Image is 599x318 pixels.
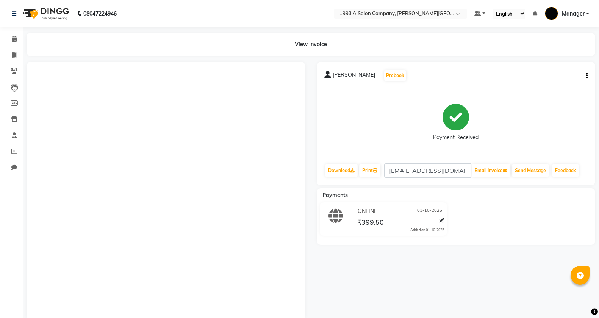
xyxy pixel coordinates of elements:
[410,227,444,233] div: Added on 01-10-2025
[512,164,549,177] button: Send Message
[384,163,471,178] input: enter email
[359,164,380,177] a: Print
[357,218,384,228] span: ₹399.50
[552,164,579,177] a: Feedback
[358,207,377,215] span: ONLINE
[19,3,71,24] img: logo
[562,10,585,18] span: Manager
[433,133,479,141] div: Payment Received
[417,207,442,215] span: 01-10-2025
[545,7,558,20] img: Manager
[325,164,358,177] a: Download
[322,192,348,199] span: Payments
[333,71,375,82] span: [PERSON_NAME]
[27,33,595,56] div: View Invoice
[567,288,591,310] iframe: chat widget
[83,3,117,24] b: 08047224946
[384,70,406,81] button: Prebook
[472,164,510,177] button: Email Invoice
